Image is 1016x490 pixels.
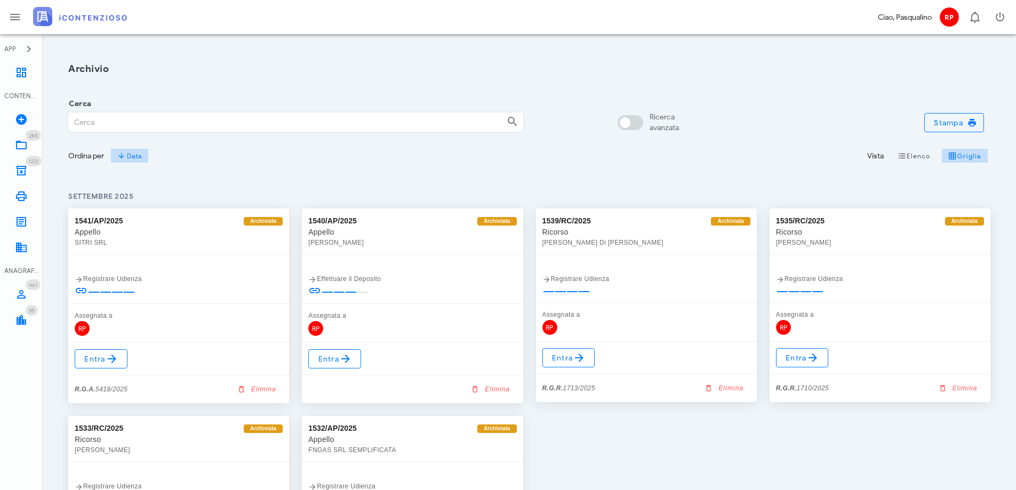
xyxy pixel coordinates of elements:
div: Ricorso [776,227,984,237]
div: [PERSON_NAME] Di [PERSON_NAME] [542,237,750,248]
span: 35 [29,307,35,314]
button: Data [110,148,149,163]
div: Registrare Udienza [75,274,283,284]
span: Elimina [239,384,276,394]
div: 1541/AP/2025 [75,215,123,227]
h1: Archivio [68,62,990,76]
div: Appello [308,434,516,445]
button: Stampa [924,113,984,132]
span: 285 [29,132,38,139]
span: Archiviata [484,424,510,433]
button: Elenco [890,148,937,163]
button: Elimina [466,382,517,397]
div: Registrare Udienza [542,274,750,284]
div: Vista [867,150,884,162]
div: [PERSON_NAME] [776,237,984,248]
button: RP [936,4,962,30]
div: Registrare Udienza [776,274,984,284]
span: Distintivo [26,305,38,316]
div: 1535/RC/2025 [776,215,825,227]
div: Assegnata a [75,310,283,321]
img: logo-text-2x.png [33,7,127,26]
button: Elimina [232,382,283,397]
span: RP [308,321,323,336]
span: RP [940,7,959,27]
div: Effettuare il Deposito [308,274,516,284]
span: Elimina [473,384,510,394]
span: Distintivo [26,156,42,166]
a: Entra [542,348,595,367]
span: Archiviata [484,217,510,226]
div: Ricerca avanzata [650,112,679,133]
a: Entra [776,348,829,367]
div: Assegnata a [776,309,984,320]
span: Archiviata [250,217,276,226]
span: Elenco [898,151,931,160]
span: Distintivo [26,130,41,141]
div: FNGAS SRL SEMPLIFICATA [308,445,516,455]
span: Entra [317,352,352,365]
a: Entra [308,349,361,368]
div: 5418/2025 [75,384,127,395]
span: Data [117,151,141,160]
div: Ricorso [75,434,283,445]
div: Appello [308,227,516,237]
div: [PERSON_NAME] [75,445,283,455]
div: [PERSON_NAME] [308,237,516,248]
div: 1533/RC/2025 [75,422,124,434]
span: Archiviata [250,424,276,433]
div: Ricorso [542,227,750,237]
span: 461 [29,282,37,288]
span: Distintivo [26,279,41,290]
span: Elimina [940,383,978,393]
a: Entra [75,349,127,368]
span: Archiviata [951,217,978,226]
span: Elimina [706,383,743,393]
strong: R.G.R. [776,384,797,392]
div: CONTENZIOSO [4,91,38,101]
span: 1221 [29,158,38,165]
div: 1713/2025 [542,383,595,393]
div: Assegnata a [308,310,516,321]
div: Appello [75,227,283,237]
span: Griglia [948,151,981,160]
span: Entra [785,351,820,364]
div: ANAGRAFICA [4,266,38,276]
div: 1539/RC/2025 [542,215,591,227]
strong: R.G.R. [542,384,563,392]
button: Elimina [700,381,750,396]
button: Distintivo [962,4,987,30]
h4: settembre 2025 [68,191,990,202]
div: 1710/2025 [776,383,829,393]
button: Elimina [933,381,984,396]
span: RP [776,320,791,335]
label: Cerca [66,99,91,109]
span: Entra [551,351,586,364]
span: RP [542,320,557,335]
strong: R.G.A. [75,385,95,393]
span: Entra [84,352,118,365]
span: Archiviata [717,217,743,226]
div: Ciao, Pasqualino [878,12,932,23]
input: Cerca [69,113,498,131]
div: SITRI SRL [75,237,283,248]
div: 1540/AP/2025 [308,215,357,227]
div: 1532/AP/2025 [308,422,357,434]
div: Ordina per [68,150,104,162]
button: Griglia [942,148,988,163]
span: RP [75,321,90,336]
div: Assegnata a [542,309,750,320]
span: Stampa [933,118,975,127]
